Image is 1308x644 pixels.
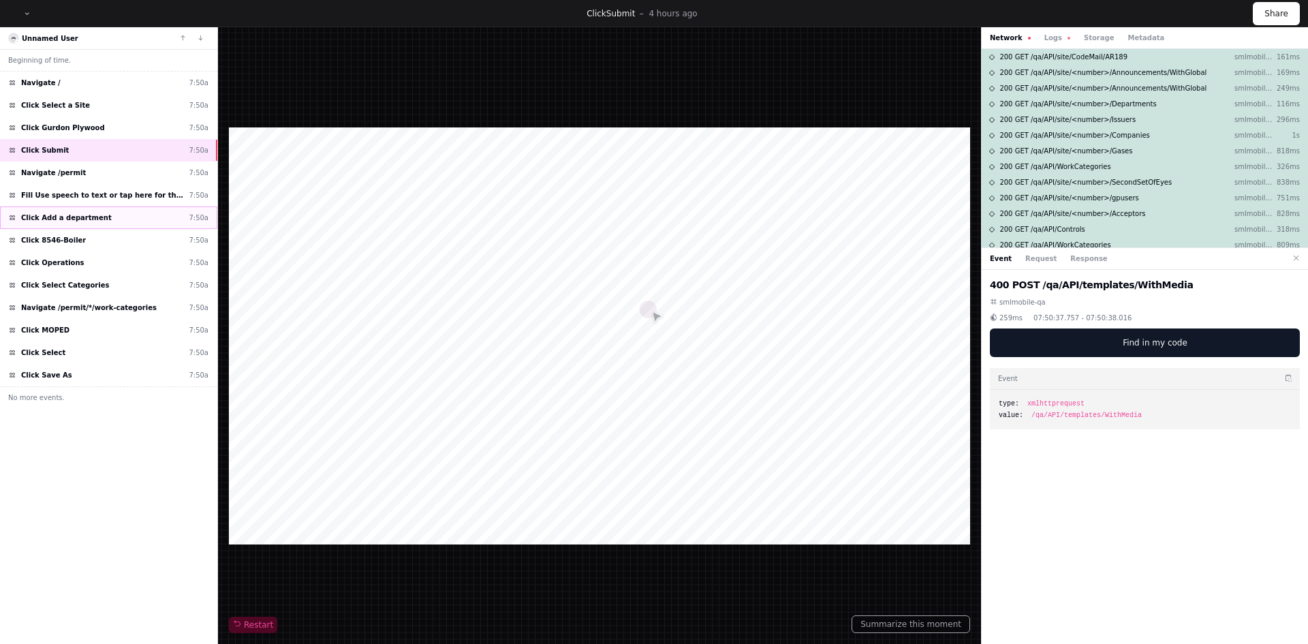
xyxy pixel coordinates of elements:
div: 7:50a [189,78,208,88]
p: 828ms [1273,209,1300,219]
span: 200 GET /qa/API/site/<number>/SecondSetOfEyes [999,177,1172,187]
p: smlmobile-qa [1234,209,1273,219]
span: 200 GET /qa/API/site/<number>/Announcements/WithGlobal [999,67,1206,78]
span: Click [587,9,606,18]
button: Summarize this moment [852,615,970,633]
p: 161ms [1273,52,1300,62]
span: 200 GET /qa/API/site/<number>/Companies [999,130,1149,140]
div: 7:50a [189,370,208,380]
span: 200 GET /qa/API/site/CodeMail/AR189 [999,52,1127,62]
span: 200 GET /qa/API/site/<number>/Acceptors [999,209,1145,219]
p: 818ms [1273,146,1300,156]
button: Response [1070,254,1107,264]
div: 7:50a [189,190,208,200]
div: 7:50a [189,348,208,358]
span: smlmobile-qa [999,297,1046,307]
span: value: [999,410,1023,420]
p: smlmobile-qa [1234,52,1273,62]
span: Restart [233,619,273,630]
span: 200 GET /qa/API/Controls [999,224,1085,234]
img: 9.svg [10,34,18,43]
span: 07:50:37.757 - 07:50:38.016 [1033,313,1132,323]
p: smlmobile-qa [1234,240,1273,250]
div: 7:50a [189,145,208,155]
p: 296ms [1273,114,1300,125]
p: 809ms [1273,240,1300,250]
span: 200 GET /qa/API/site/<number>/Issuers [999,114,1136,125]
span: xmlhttprequest [1027,399,1085,409]
div: 7:50a [189,123,208,133]
span: 200 GET /qa/API/WorkCategories [999,240,1110,250]
span: 259ms [999,313,1023,323]
p: 249ms [1273,83,1300,93]
span: No more events. [8,393,65,403]
button: Logs [1044,33,1070,43]
button: Request [1025,254,1057,264]
span: 200 GET /qa/API/site/<number>/Gases [999,146,1132,156]
div: 7:50a [189,235,208,245]
p: smlmobile-qa [1234,177,1273,187]
span: /qa/API/templates/WithMedia [1031,410,1142,420]
div: 7:50a [189,280,208,290]
span: Click Select Categories [21,280,109,290]
p: 838ms [1273,177,1300,187]
p: 1s [1273,130,1300,140]
p: smlmobile-qa [1234,224,1273,234]
p: 318ms [1273,224,1300,234]
div: 7:50a [189,100,208,110]
div: 7:50a [189,325,208,335]
button: Restart [229,617,277,633]
button: Find in my code [990,328,1300,357]
span: Find in my code [1123,337,1187,348]
span: Click Add a department [21,213,112,223]
span: Click Select [21,348,65,358]
span: Click Submit [21,145,69,155]
p: 169ms [1273,67,1300,78]
div: 7:50a [189,213,208,223]
span: 200 GET /qa/API/WorkCategories [999,162,1110,172]
button: Storage [1084,33,1114,43]
span: Navigate /permit [21,168,86,178]
span: type: [999,399,1019,409]
span: Click Gurdon Plywood [21,123,105,133]
p: smlmobile-qa [1234,130,1273,140]
p: smlmobile-qa [1234,67,1273,78]
button: Share [1253,2,1300,25]
div: 7:50a [189,258,208,268]
span: Beginning of time. [8,55,71,65]
div: 7:50a [189,303,208,313]
span: Click Select a Site [21,100,90,110]
p: smlmobile-qa [1234,162,1273,172]
p: smlmobile-qa [1234,114,1273,125]
a: Unnamed User [22,35,78,42]
span: Click Operations [21,258,84,268]
button: Event [990,254,1012,264]
span: Navigate / [21,78,61,88]
p: 116ms [1273,99,1300,109]
p: 326ms [1273,162,1300,172]
span: Click MOPED [21,325,69,335]
p: 4 hours ago [649,8,697,19]
p: smlmobile-qa [1234,193,1273,203]
span: 200 GET /qa/API/site/<number>/gpusers [999,193,1138,203]
p: 751ms [1273,193,1300,203]
span: Fill Use speech to text or tap here for the keyboard [21,190,183,200]
h2: 400 POST /qa/API/templates/WithMedia [990,278,1300,292]
span: Navigate /permit/*/work-categories [21,303,157,313]
span: Click Save As [21,370,72,380]
p: smlmobile-qa [1234,99,1273,109]
span: 200 GET /qa/API/site/<number>/Announcements/WithGlobal [999,83,1206,93]
p: smlmobile-qa [1234,83,1273,93]
div: 7:50a [189,168,208,178]
p: smlmobile-qa [1234,146,1273,156]
span: 200 GET /qa/API/site/<number>/Departments [999,99,1156,109]
h3: Event [998,373,1018,384]
span: Submit [606,9,636,18]
span: Click 8546-Boiler [21,235,86,245]
button: Network [990,33,1031,43]
button: Metadata [1127,33,1164,43]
